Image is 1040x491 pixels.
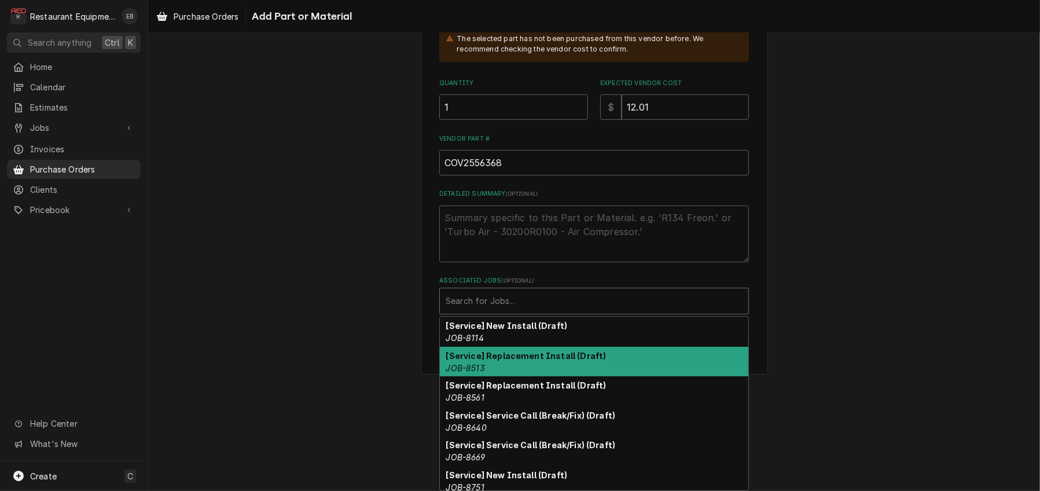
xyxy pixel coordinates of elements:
[7,180,141,199] a: Clients
[30,143,135,155] span: Invoices
[446,452,485,462] em: JOB-8669
[7,32,141,53] button: Search anythingCtrlK
[28,36,91,49] span: Search anything
[446,333,484,343] em: JOB-8114
[439,79,588,88] label: Quantity
[446,321,568,331] strong: [Service] New Install (Draft)
[439,189,749,199] label: Detailed Summary
[30,163,135,175] span: Purchase Orders
[7,200,141,219] a: Go to Pricebook
[30,81,135,93] span: Calendar
[506,190,538,197] span: ( optional )
[446,423,487,433] em: JOB-8640
[439,79,588,120] div: Quantity
[152,7,243,26] a: Purchase Orders
[30,101,135,113] span: Estimates
[30,10,115,23] div: Restaurant Equipment Diagnostics
[446,411,616,420] strong: [Service] Service Call (Break/Fix) (Draft)
[7,118,141,137] a: Go to Jobs
[446,380,607,390] strong: [Service] Replacement Install (Draft)
[248,9,352,24] span: Add Part or Material
[122,8,138,24] div: EB
[128,36,133,49] span: K
[7,98,141,117] a: Estimates
[30,61,135,73] span: Home
[446,440,616,450] strong: [Service] Service Call (Break/Fix) (Draft)
[30,122,117,134] span: Jobs
[446,393,484,402] em: JOB-8561
[30,417,134,430] span: Help Center
[122,8,138,24] div: Emily Bird's Avatar
[600,94,622,120] div: $
[7,434,141,453] a: Go to What's New
[30,438,134,450] span: What's New
[446,363,485,373] em: JOB-8513
[7,57,141,76] a: Home
[439,276,749,314] div: Associated Jobs
[7,414,141,433] a: Go to Help Center
[10,8,27,24] div: Restaurant Equipment Diagnostics's Avatar
[600,79,749,120] div: Expected Vendor Cost
[439,276,749,285] label: Associated Jobs
[7,140,141,159] a: Invoices
[7,78,141,97] a: Calendar
[501,277,534,284] span: ( optional )
[127,470,133,482] span: C
[457,34,737,55] div: The selected part has not been purchased from this vendor before. We recommend checking the vendo...
[446,470,568,480] strong: [Service] New Install (Draft)
[600,79,749,88] label: Expected Vendor Cost
[439,134,749,144] label: Vendor Part #
[30,184,135,196] span: Clients
[446,351,607,361] strong: [Service] Replacement Install (Draft)
[30,204,117,216] span: Pricebook
[439,134,749,175] div: Vendor Part #
[439,189,749,262] div: Detailed Summary
[7,160,141,179] a: Purchase Orders
[30,471,57,481] span: Create
[174,10,238,23] span: Purchase Orders
[105,36,120,49] span: Ctrl
[10,8,27,24] div: R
